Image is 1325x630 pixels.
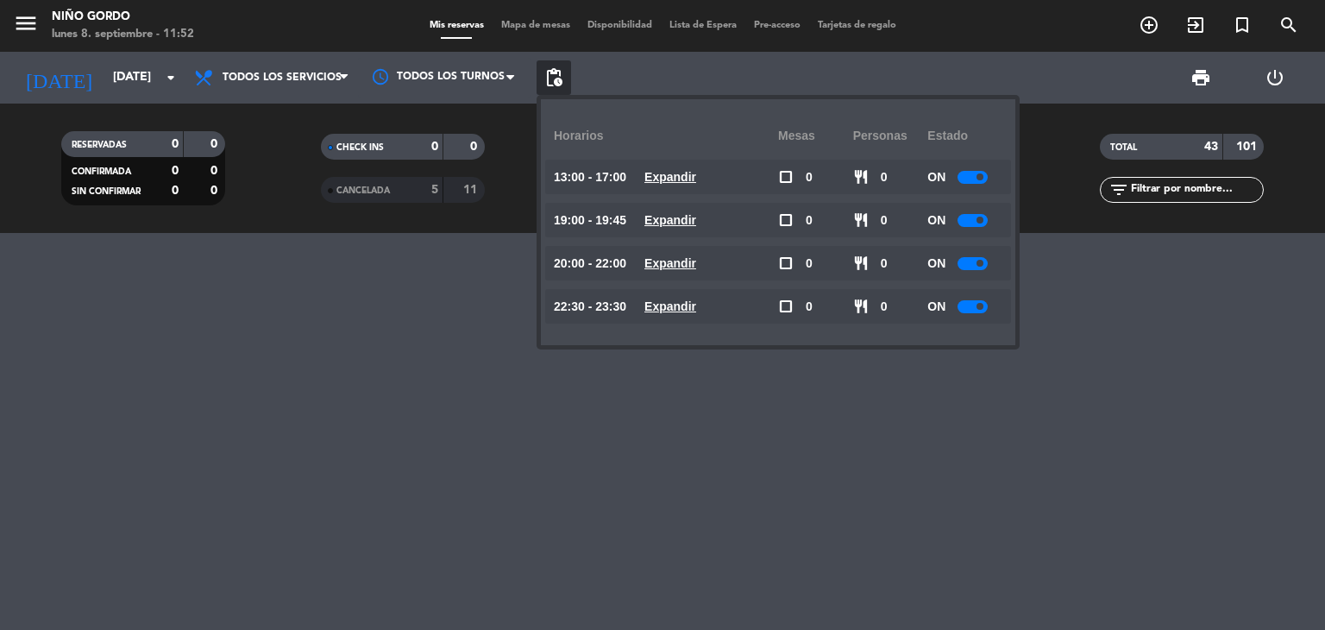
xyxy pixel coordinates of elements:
span: ON [927,297,945,317]
span: 0 [881,254,888,274]
strong: 101 [1236,141,1260,153]
span: restaurant [853,212,869,228]
span: 0 [806,167,813,187]
span: 19:00 - 19:45 [554,211,626,230]
span: CHECK INS [336,143,384,152]
i: arrow_drop_down [160,67,181,88]
span: Mis reservas [421,21,493,30]
i: power_settings_new [1265,67,1285,88]
strong: 0 [210,165,221,177]
i: turned_in_not [1232,15,1253,35]
span: 0 [881,167,888,187]
span: restaurant [853,255,869,271]
span: CANCELADA [336,186,390,195]
span: 22:30 - 23:30 [554,297,626,317]
u: Expandir [644,256,696,270]
span: ON [927,167,945,187]
span: CONFIRMADA [72,167,131,176]
div: Mesas [778,112,853,160]
span: check_box_outline_blank [778,299,794,314]
strong: 0 [210,138,221,150]
strong: 0 [470,141,480,153]
div: LOG OUT [1238,52,1312,104]
i: add_circle_outline [1139,15,1159,35]
strong: 5 [431,184,438,196]
div: lunes 8. septiembre - 11:52 [52,26,194,43]
strong: 11 [463,184,480,196]
span: SIN CONFIRMAR [72,187,141,196]
span: restaurant [853,299,869,314]
span: check_box_outline_blank [778,255,794,271]
span: Pre-acceso [745,21,809,30]
span: Disponibilidad [579,21,661,30]
span: ON [927,254,945,274]
input: Filtrar por nombre... [1129,180,1263,199]
span: Tarjetas de regalo [809,21,905,30]
span: restaurant [853,169,869,185]
u: Expandir [644,170,696,184]
span: 20:00 - 22:00 [554,254,626,274]
i: [DATE] [13,59,104,97]
span: print [1190,67,1211,88]
span: TOTAL [1110,143,1137,152]
div: Horarios [554,112,778,160]
strong: 0 [210,185,221,197]
div: Estado [927,112,1002,160]
div: Niño Gordo [52,9,194,26]
span: Lista de Espera [661,21,745,30]
button: menu [13,10,39,42]
u: Expandir [644,213,696,227]
span: 0 [881,297,888,317]
span: RESERVADAS [72,141,127,149]
span: check_box_outline_blank [778,169,794,185]
i: filter_list [1108,180,1129,200]
strong: 0 [431,141,438,153]
span: 0 [806,254,813,274]
span: Mapa de mesas [493,21,579,30]
i: exit_to_app [1185,15,1206,35]
span: 13:00 - 17:00 [554,167,626,187]
i: menu [13,10,39,36]
strong: 43 [1204,141,1218,153]
strong: 0 [172,138,179,150]
span: pending_actions [543,67,564,88]
span: 0 [881,211,888,230]
span: ON [927,211,945,230]
i: search [1278,15,1299,35]
strong: 0 [172,185,179,197]
span: Todos los servicios [223,72,342,84]
span: check_box_outline_blank [778,212,794,228]
div: personas [853,112,928,160]
u: Expandir [644,299,696,313]
span: 0 [806,297,813,317]
strong: 0 [172,165,179,177]
span: 0 [806,211,813,230]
